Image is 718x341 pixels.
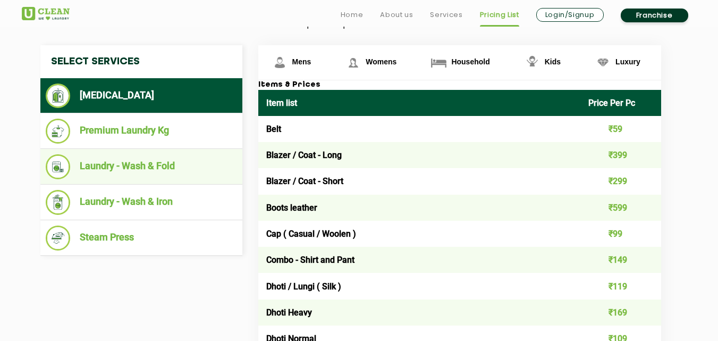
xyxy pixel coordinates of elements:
li: Laundry - Wash & Iron [46,190,237,215]
li: Laundry - Wash & Fold [46,154,237,179]
h4: Select Services [40,45,242,78]
td: ₹399 [580,142,661,168]
th: Price Per Pc [580,90,661,116]
a: Pricing List [480,9,519,21]
img: Luxury [594,53,612,72]
td: ₹149 [580,247,661,273]
a: Home [341,9,364,21]
td: ₹59 [580,116,661,142]
td: Blazer / Coat - Short [258,168,581,194]
img: Premium Laundry Kg [46,119,71,144]
td: ₹119 [580,273,661,299]
img: Womens [344,53,362,72]
td: Dhoti Heavy [258,300,581,326]
img: Mens [271,53,289,72]
span: Luxury [615,57,640,66]
td: Blazer / Coat - Long [258,142,581,168]
img: UClean Laundry and Dry Cleaning [22,7,70,20]
img: Steam Press [46,226,71,251]
td: Cap ( Casual / Woolen ) [258,221,581,247]
td: Combo - Shirt and Pant [258,247,581,273]
td: ₹99 [580,221,661,247]
span: Mens [292,57,311,66]
li: Premium Laundry Kg [46,119,237,144]
a: Login/Signup [536,8,604,22]
th: Item list [258,90,581,116]
img: Kids [523,53,542,72]
a: Franchise [621,9,688,22]
td: Boots leather [258,195,581,221]
img: Laundry - Wash & Fold [46,154,71,179]
td: Belt [258,116,581,142]
td: ₹169 [580,300,661,326]
img: Dry Cleaning [46,84,71,108]
li: [MEDICAL_DATA] [46,84,237,108]
span: Household [451,57,489,66]
td: ₹299 [580,168,661,194]
h3: Items & Prices [258,80,661,90]
li: Steam Press [46,226,237,251]
a: About us [380,9,413,21]
img: Laundry - Wash & Iron [46,190,71,215]
img: Household [429,53,448,72]
td: Dhoti / Lungi ( Silk ) [258,273,581,299]
span: Womens [366,57,396,66]
a: Services [430,9,462,21]
td: ₹599 [580,195,661,221]
span: Kids [545,57,561,66]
